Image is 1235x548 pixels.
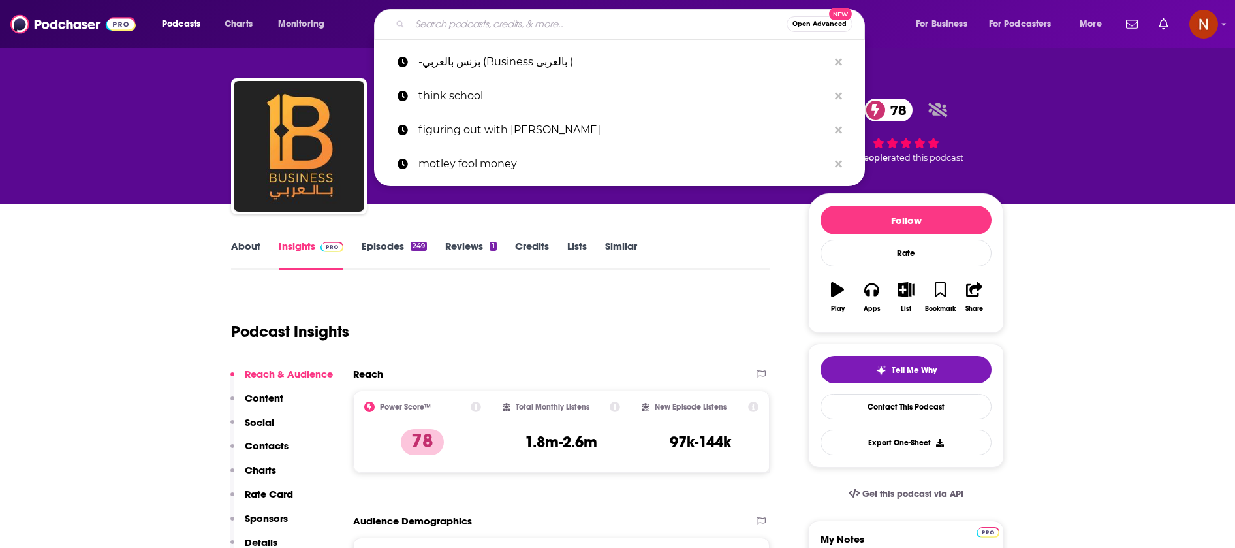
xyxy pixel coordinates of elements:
a: Reviews1 [445,240,496,270]
button: open menu [907,14,984,35]
h2: Reach [353,368,383,380]
div: 249 [411,242,427,251]
span: Open Advanced [792,21,847,27]
span: Logged in as AdelNBM [1189,10,1218,39]
p: Reach & Audience [245,368,333,380]
h3: 1.8m-2.6m [525,432,597,452]
span: Charts [225,15,253,33]
button: Rate Card [230,488,293,512]
a: Lists [567,240,587,270]
span: New [829,8,852,20]
button: open menu [269,14,341,35]
button: Sponsors [230,512,288,536]
input: Search podcasts, credits, & more... [410,14,787,35]
button: tell me why sparkleTell Me Why [821,356,992,383]
button: Contacts [230,440,289,464]
div: Share [965,305,983,313]
button: Content [230,392,283,416]
a: Contact This Podcast [821,394,992,419]
button: Bookmark [923,274,957,321]
a: 78 [864,99,913,121]
div: Rate [821,240,992,266]
p: Rate Card [245,488,293,500]
button: Reach & Audience [230,368,333,392]
h2: New Episode Listens [655,402,727,411]
img: Podchaser - Follow, Share and Rate Podcasts [10,12,136,37]
a: Episodes249 [362,240,427,270]
button: Apps [854,274,888,321]
button: List [889,274,923,321]
div: 78 2 peoplerated this podcast [808,90,1004,171]
p: 78 [401,429,444,455]
span: Monitoring [278,15,324,33]
img: User Profile [1189,10,1218,39]
span: 78 [877,99,913,121]
p: motley fool money [418,147,828,181]
button: Play [821,274,854,321]
a: -بزنس بالعربي (Business بالعربى ) [374,45,865,79]
p: Content [245,392,283,404]
a: motley fool money [374,147,865,181]
p: think school [418,79,828,113]
h3: 97k-144k [670,432,731,452]
span: rated this podcast [888,153,963,163]
div: Bookmark [925,305,956,313]
button: Show profile menu [1189,10,1218,39]
a: figuring out with [PERSON_NAME] [374,113,865,147]
div: List [901,305,911,313]
h2: Audience Demographics [353,515,472,527]
button: open menu [153,14,217,35]
img: Podchaser Pro [320,242,343,252]
button: open menu [1071,14,1118,35]
div: Search podcasts, credits, & more... [386,9,877,39]
a: InsightsPodchaser Pro [279,240,343,270]
a: Show notifications dropdown [1121,13,1143,35]
img: بزنس بالعربي (Business بالعربى ) [234,81,364,212]
button: Charts [230,464,276,488]
a: About [231,240,260,270]
div: 1 [490,242,496,251]
a: Pro website [977,525,999,538]
p: Sponsors [245,512,288,524]
h2: Total Monthly Listens [516,402,589,411]
button: Share [958,274,992,321]
button: Follow [821,206,992,234]
span: For Business [916,15,967,33]
h1: Podcast Insights [231,322,349,342]
button: open menu [980,14,1071,35]
a: think school [374,79,865,113]
p: Charts [245,464,276,476]
button: Open AdvancedNew [787,16,852,32]
p: Social [245,416,274,428]
img: Podchaser Pro [977,527,999,538]
p: -بزنس بالعربي (Business بالعربى ) [418,45,828,79]
a: Charts [216,14,260,35]
button: Social [230,416,274,440]
a: Similar [605,240,637,270]
span: 2 people [851,153,888,163]
p: figuring out with raj shamani [418,113,828,147]
div: Play [831,305,845,313]
span: Podcasts [162,15,200,33]
p: Contacts [245,440,289,452]
span: Get this podcast via API [862,489,963,500]
span: For Podcasters [989,15,1052,33]
button: Export One-Sheet [821,430,992,455]
img: tell me why sparkle [876,365,886,376]
a: Get this podcast via API [838,478,974,510]
div: Apps [864,305,881,313]
span: Tell Me Why [892,365,937,376]
span: More [1080,15,1102,33]
h2: Power Score™ [380,402,431,411]
a: Show notifications dropdown [1153,13,1174,35]
a: Credits [515,240,549,270]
